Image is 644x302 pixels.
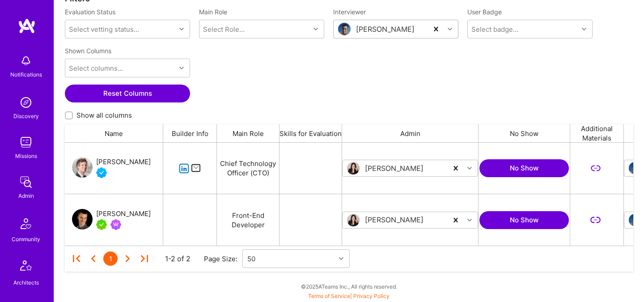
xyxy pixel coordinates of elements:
[110,219,121,230] img: Been on Mission
[163,124,217,142] div: Builder Info
[570,124,624,142] div: Additional Materials
[54,275,644,298] div: © 2025 ATeams Inc., All rights reserved.
[314,27,318,31] i: icon Chevron
[199,8,324,16] label: Main Role
[217,194,280,246] div: Front-End Developer
[338,23,351,35] img: User Avatar
[17,173,35,191] img: admin teamwork
[17,52,35,70] img: bell
[629,214,641,226] img: User Avatar
[65,124,163,142] div: Name
[15,256,37,278] img: Architects
[165,254,191,264] div: 1-2 of 2
[467,218,472,222] i: icon Chevron
[17,133,35,151] img: teamwork
[467,166,472,170] i: icon Chevron
[179,163,189,174] i: icon linkedIn
[339,256,343,261] i: icon Chevron
[191,163,201,174] i: icon Mail
[17,94,35,111] img: discovery
[590,163,601,174] i: icon LinkSecondary
[65,47,111,55] label: Shown Columns
[72,208,151,232] a: User Avatar[PERSON_NAME]A.Teamer in ResidenceBeen on Mission
[72,209,93,230] img: User Avatar
[247,254,255,264] div: 50
[479,124,570,142] div: No Show
[308,293,390,299] span: |
[280,124,342,142] div: Skills for Evaluation
[10,70,42,79] div: Notifications
[356,25,415,34] div: [PERSON_NAME]
[69,25,139,34] div: Select vetting status...
[204,254,242,264] div: Page Size:
[96,208,151,219] div: [PERSON_NAME]
[12,234,40,244] div: Community
[179,27,184,31] i: icon Chevron
[96,167,107,178] img: Vetted A.Teamer
[347,214,360,226] img: User Avatar
[347,162,360,174] img: User Avatar
[69,64,123,73] div: Select columns...
[467,8,502,16] label: User Badge
[342,124,479,142] div: Admin
[308,293,350,299] a: Terms of Service
[65,85,190,102] button: Reset Columns
[448,27,452,31] i: icon Chevron
[13,278,39,287] div: Architects
[15,213,37,234] img: Community
[629,162,641,174] img: User Avatar
[333,8,458,16] label: Interviewer
[479,159,569,177] button: No Show
[179,66,184,70] i: icon Chevron
[13,111,39,121] div: Discovery
[76,111,132,120] span: Show all columns
[203,25,245,34] div: Select Role...
[217,143,280,194] div: Chief Technology Officer (CTO)
[96,219,107,230] img: A.Teamer in Residence
[65,8,115,16] label: Evaluation Status
[103,251,118,266] div: 1
[471,25,518,34] div: Select badge...
[217,124,280,142] div: Main Role
[582,27,586,31] i: icon Chevron
[590,215,601,225] i: icon LinkSecondary
[18,18,36,34] img: logo
[96,157,151,167] div: [PERSON_NAME]
[72,157,93,178] img: User Avatar
[479,211,569,229] button: No Show
[18,191,34,200] div: Admin
[353,293,390,299] a: Privacy Policy
[15,151,37,161] div: Missions
[72,157,151,180] a: User Avatar[PERSON_NAME]Vetted A.Teamer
